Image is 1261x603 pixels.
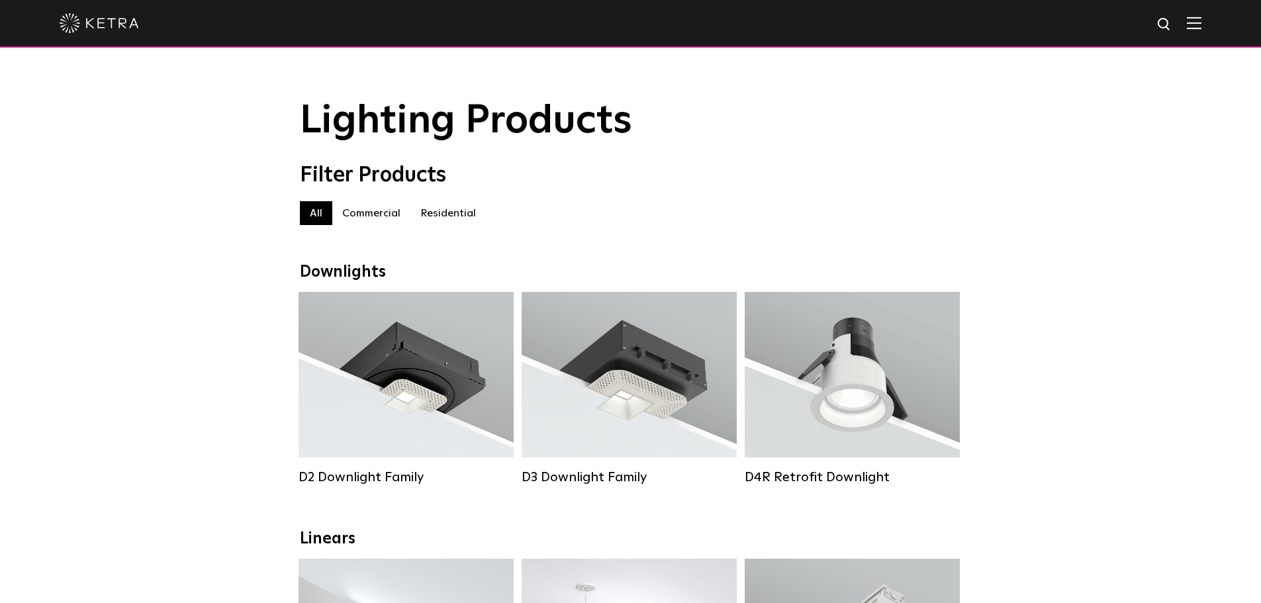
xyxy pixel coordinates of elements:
div: D2 Downlight Family [299,469,514,485]
div: Downlights [300,263,962,282]
img: Hamburger%20Nav.svg [1187,17,1201,29]
label: All [300,201,332,225]
img: ketra-logo-2019-white [60,13,139,33]
div: Filter Products [300,163,962,188]
img: search icon [1156,17,1173,33]
a: D2 Downlight Family Lumen Output:1200Colors:White / Black / Gloss Black / Silver / Bronze / Silve... [299,292,514,485]
div: D4R Retrofit Downlight [745,469,960,485]
label: Residential [410,201,486,225]
a: D4R Retrofit Downlight Lumen Output:800Colors:White / BlackBeam Angles:15° / 25° / 40° / 60°Watta... [745,292,960,485]
span: Lighting Products [300,101,632,141]
a: D3 Downlight Family Lumen Output:700 / 900 / 1100Colors:White / Black / Silver / Bronze / Paintab... [522,292,737,485]
div: D3 Downlight Family [522,469,737,485]
label: Commercial [332,201,410,225]
div: Linears [300,530,962,549]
